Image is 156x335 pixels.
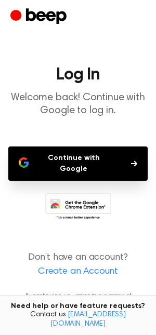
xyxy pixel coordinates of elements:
[10,7,69,27] a: Beep
[8,146,148,181] button: Continue with Google
[10,265,146,279] a: Create an Account
[50,311,126,328] a: [EMAIL_ADDRESS][DOMAIN_NAME]
[8,91,148,117] p: Welcome back! Continue with Google to log in.
[8,251,148,279] p: Don’t have an account?
[6,311,150,329] span: Contact us
[8,66,148,83] h1: Log In
[8,291,148,319] p: By continuing, you agree to our and , and you opt in to receive emails from us.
